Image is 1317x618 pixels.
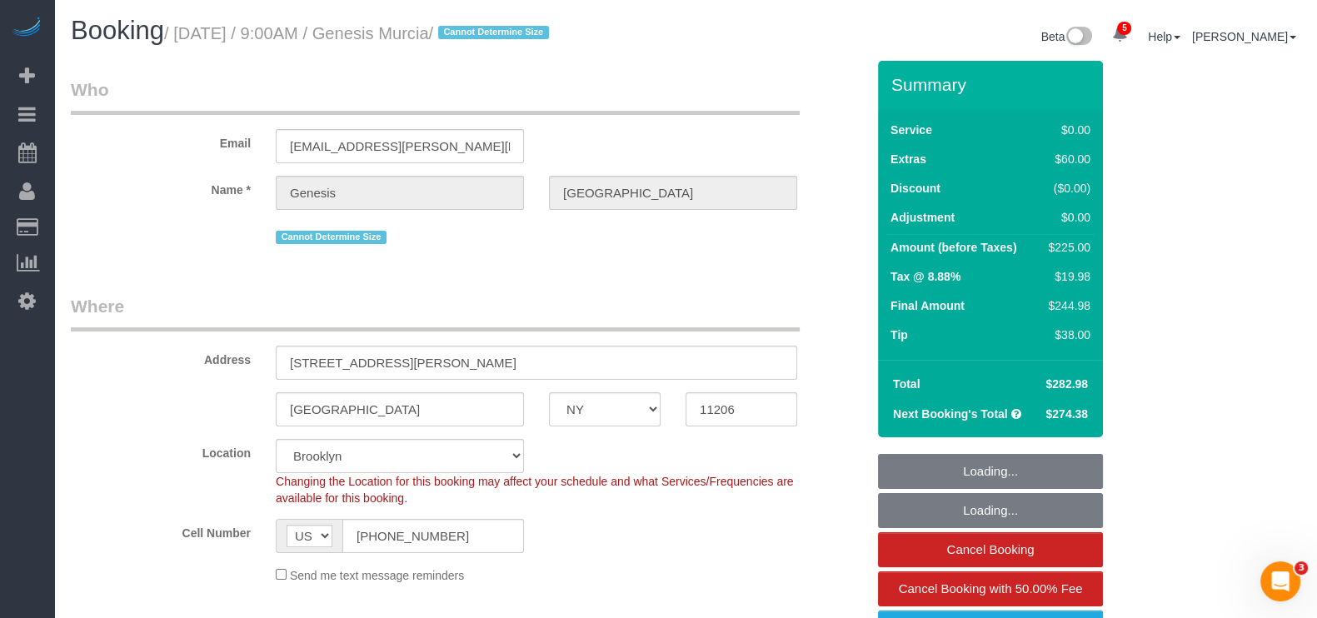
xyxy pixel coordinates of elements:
small: / [DATE] / 9:00AM / Genesis Murcia [164,24,554,42]
img: Automaid Logo [10,17,43,40]
span: 3 [1295,561,1308,575]
span: Booking [71,16,164,45]
label: Adjustment [890,209,955,226]
input: First Name [276,176,524,210]
span: $282.98 [1045,377,1088,391]
a: Cancel Booking with 50.00% Fee [878,571,1103,606]
div: $0.00 [1042,209,1090,226]
div: ($0.00) [1042,180,1090,197]
label: Amount (before Taxes) [890,239,1016,256]
img: New interface [1065,27,1092,48]
legend: Where [71,294,800,331]
span: 5 [1117,22,1131,35]
input: City [276,392,524,426]
div: $19.98 [1042,268,1090,285]
a: [PERSON_NAME] [1192,30,1296,43]
input: Cell Number [342,519,524,553]
strong: Next Booking's Total [893,407,1008,421]
h3: Summary [891,75,1095,94]
label: Cell Number [58,519,263,541]
a: 5 [1104,17,1136,53]
iframe: Intercom live chat [1260,561,1300,601]
label: Tip [890,326,908,343]
label: Name * [58,176,263,198]
div: $60.00 [1042,151,1090,167]
input: Last Name [549,176,797,210]
legend: Who [71,77,800,115]
span: Cannot Determine Size [438,26,549,39]
a: Help [1148,30,1180,43]
label: Address [58,346,263,368]
label: Discount [890,180,940,197]
label: Service [890,122,932,138]
a: Cancel Booking [878,532,1103,567]
input: Zip Code [686,392,797,426]
span: Cancel Booking with 50.00% Fee [899,581,1083,596]
span: / [429,24,554,42]
div: $38.00 [1042,326,1090,343]
div: $225.00 [1042,239,1090,256]
label: Extras [890,151,926,167]
strong: Total [893,377,920,391]
span: Cannot Determine Size [276,231,387,244]
input: Email [276,129,524,163]
label: Final Amount [890,297,965,314]
a: Beta [1041,30,1093,43]
span: Changing the Location for this booking may affect your schedule and what Services/Frequencies are... [276,475,794,505]
label: Tax @ 8.88% [890,268,960,285]
span: $274.38 [1045,407,1088,421]
div: $0.00 [1042,122,1090,138]
div: $244.98 [1042,297,1090,314]
span: Send me text message reminders [290,569,464,582]
label: Email [58,129,263,152]
label: Location [58,439,263,461]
